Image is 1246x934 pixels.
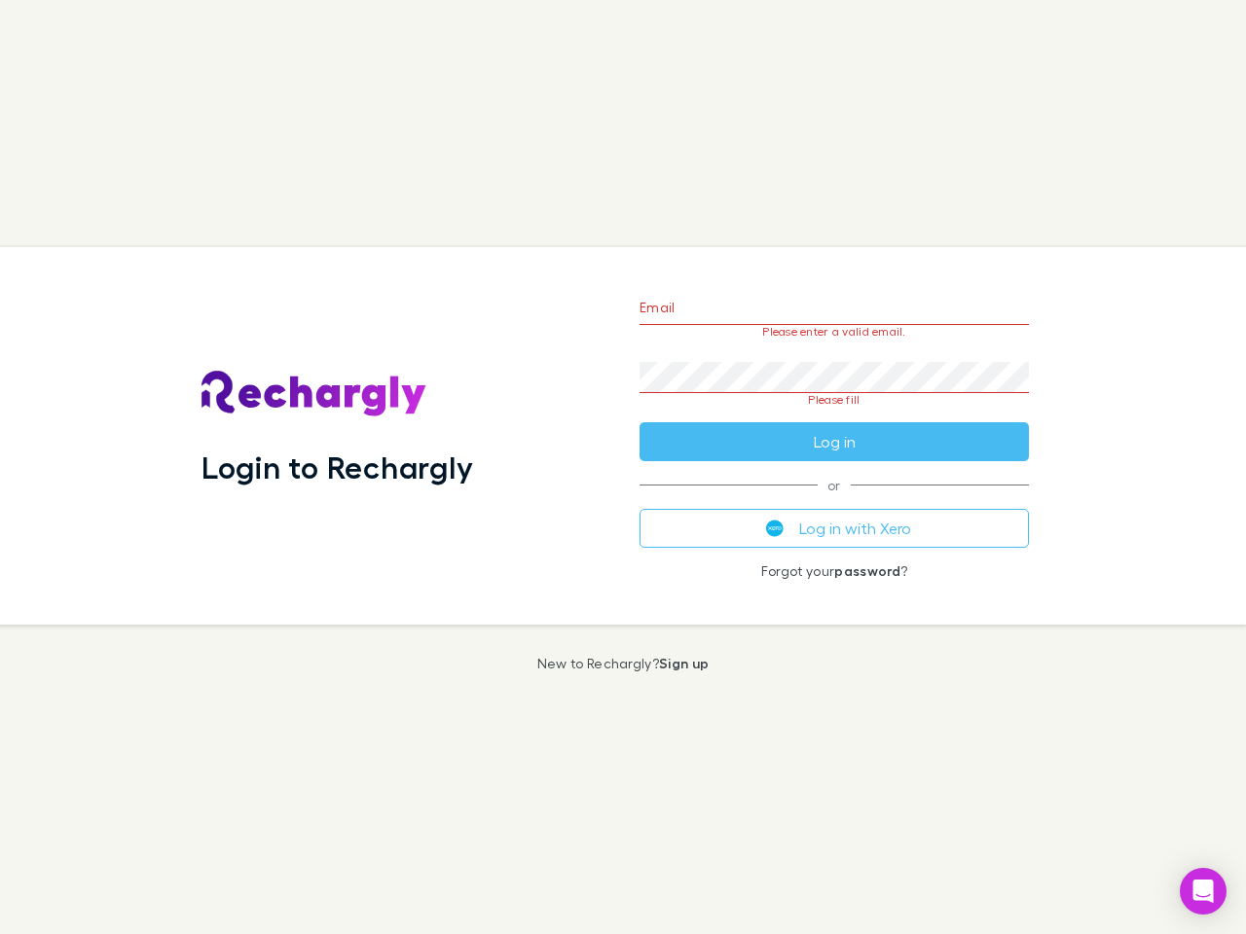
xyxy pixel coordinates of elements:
img: Rechargly's Logo [202,371,427,417]
button: Log in [640,422,1029,461]
p: New to Rechargly? [537,656,710,671]
div: Open Intercom Messenger [1180,868,1227,915]
p: Please fill [640,393,1029,407]
span: or [640,485,1029,485]
p: Please enter a valid email. [640,325,1029,339]
img: Xero's logo [766,520,784,537]
a: Sign up [659,655,709,671]
button: Log in with Xero [640,509,1029,548]
a: password [834,562,900,579]
h1: Login to Rechargly [202,449,473,485]
p: Forgot your ? [640,563,1029,579]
